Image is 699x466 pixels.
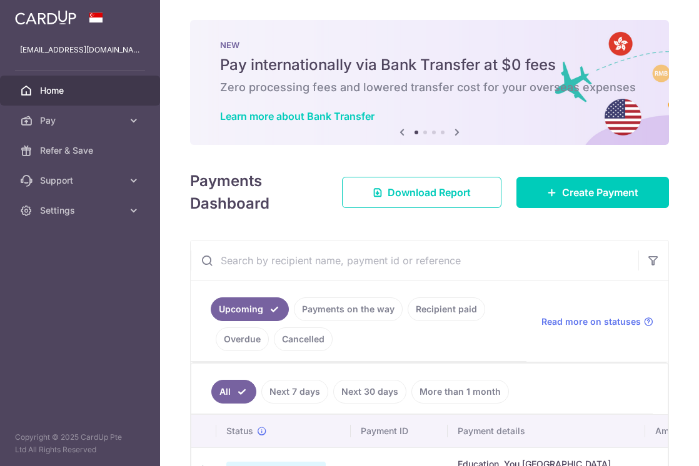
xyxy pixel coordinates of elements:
a: Payments on the way [294,297,403,321]
span: Support [40,174,123,187]
h5: Pay internationally via Bank Transfer at $0 fees [220,55,639,75]
th: Payment ID [351,415,448,447]
a: Next 7 days [261,380,328,404]
span: Home [40,84,123,97]
h6: Zero processing fees and lowered transfer cost for your overseas expenses [220,80,639,95]
a: Read more on statuses [541,315,653,328]
span: Create Payment [562,185,638,200]
span: Refer & Save [40,144,123,157]
span: Read more on statuses [541,315,641,328]
a: All [211,380,256,404]
a: Next 30 days [333,380,406,404]
img: Bank transfer banner [190,20,669,145]
p: [EMAIL_ADDRESS][DOMAIN_NAME] [20,44,140,56]
p: NEW [220,40,639,50]
th: Payment details [448,415,645,447]
h4: Payments Dashboard [190,170,319,215]
img: CardUp [15,10,76,25]
a: Upcoming [211,297,289,321]
a: Cancelled [274,327,333,351]
a: More than 1 month [411,380,509,404]
span: Amount [655,425,687,437]
a: Recipient paid [408,297,485,321]
span: Settings [40,204,123,217]
a: Download Report [342,177,501,208]
a: Create Payment [516,177,669,208]
a: Overdue [216,327,269,351]
span: Pay [40,114,123,127]
input: Search by recipient name, payment id or reference [191,240,638,280]
a: Learn more about Bank Transfer [220,110,375,122]
span: Download Report [388,185,471,200]
span: Status [226,425,253,437]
